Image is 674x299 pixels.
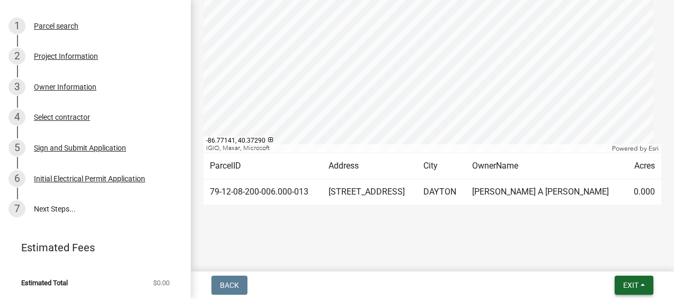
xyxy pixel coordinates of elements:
[8,109,25,126] div: 4
[322,179,417,205] td: [STREET_ADDRESS]
[623,281,638,289] span: Exit
[609,144,661,153] div: Powered by
[203,144,609,153] div: IGIO, Maxar, Microsoft
[8,200,25,217] div: 7
[203,153,322,179] td: ParcelID
[203,179,322,205] td: 79-12-08-200-006.000-013
[615,276,653,295] button: Exit
[34,22,78,30] div: Parcel search
[21,279,68,286] span: Estimated Total
[211,276,247,295] button: Back
[417,179,466,205] td: DAYTON
[153,279,170,286] span: $0.00
[8,139,25,156] div: 5
[8,48,25,65] div: 2
[8,170,25,187] div: 6
[34,52,98,60] div: Project Information
[322,153,417,179] td: Address
[466,153,625,179] td: OwnerName
[625,153,661,179] td: Acres
[34,113,90,121] div: Select contractor
[34,175,145,182] div: Initial Electrical Permit Application
[625,179,661,205] td: 0.000
[649,145,659,152] a: Esri
[220,281,239,289] span: Back
[466,179,625,205] td: [PERSON_NAME] A [PERSON_NAME]
[8,78,25,95] div: 3
[34,83,96,91] div: Owner Information
[8,17,25,34] div: 1
[8,237,174,258] a: Estimated Fees
[34,144,126,152] div: Sign and Submit Application
[417,153,466,179] td: City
